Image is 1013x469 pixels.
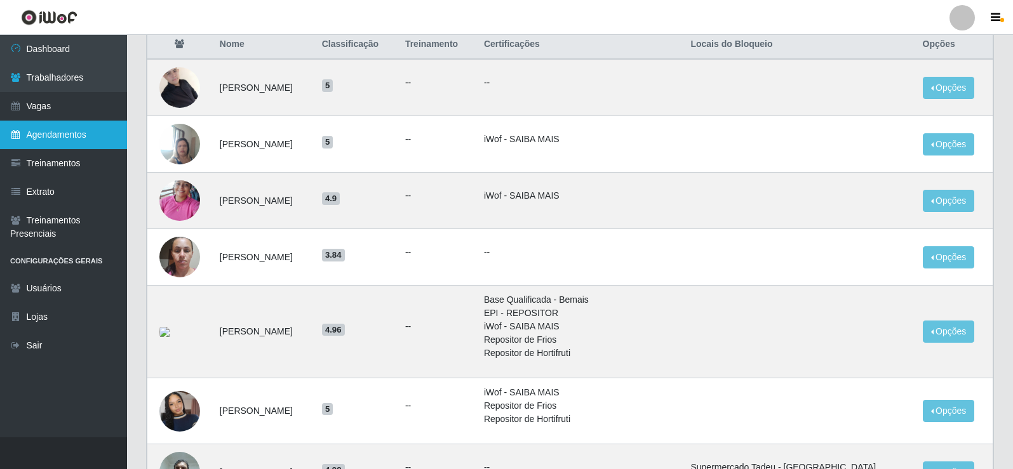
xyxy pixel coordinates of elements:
li: iWof - SAIBA MAIS [484,386,676,399]
span: 5 [322,403,333,416]
span: 5 [322,136,333,149]
li: Base Qualificada - Bemais [484,293,676,307]
img: 1731799880470.jpeg [159,237,200,277]
li: EPI - REPOSITOR [484,307,676,320]
img: 1749226473833.jpeg [159,173,200,227]
td: [PERSON_NAME] [212,378,314,444]
span: 4.96 [322,324,345,336]
td: [PERSON_NAME] [212,286,314,378]
img: 1723823452841.jpeg [159,327,200,337]
button: Opções [923,246,975,268]
li: iWof - SAIBA MAIS [484,189,676,202]
p: -- [484,76,676,89]
ul: -- [405,246,469,259]
ul: -- [405,133,469,146]
li: Repositor de Frios [484,333,676,347]
li: iWof - SAIBA MAIS [484,320,676,333]
th: Classificação [314,30,398,60]
img: 1683766048576.jpeg [159,60,200,114]
ul: -- [405,189,469,202]
p: -- [484,246,676,259]
td: [PERSON_NAME] [212,59,314,116]
li: Repositor de Frios [484,399,676,413]
td: [PERSON_NAME] [212,173,314,229]
td: [PERSON_NAME] [212,116,314,173]
li: iWof - SAIBA MAIS [484,133,676,146]
th: Nome [212,30,314,60]
th: Treinamento [398,30,476,60]
img: 1730561451253.jpeg [159,117,200,171]
button: Opções [923,77,975,99]
li: Repositor de Hortifruti [484,413,676,426]
ul: -- [405,76,469,89]
img: 1749139022756.jpeg [159,375,200,447]
th: Certificações [476,30,683,60]
li: Repositor de Hortifruti [484,347,676,360]
ul: -- [405,320,469,333]
button: Opções [923,400,975,422]
th: Opções [915,30,993,60]
button: Opções [923,190,975,212]
span: 3.84 [322,249,345,261]
span: 4.9 [322,192,340,205]
ul: -- [405,399,469,413]
td: [PERSON_NAME] [212,229,314,286]
button: Opções [923,133,975,155]
img: CoreUI Logo [21,10,77,25]
th: Locais do Bloqueio [683,30,915,60]
span: 5 [322,79,333,92]
button: Opções [923,320,975,343]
